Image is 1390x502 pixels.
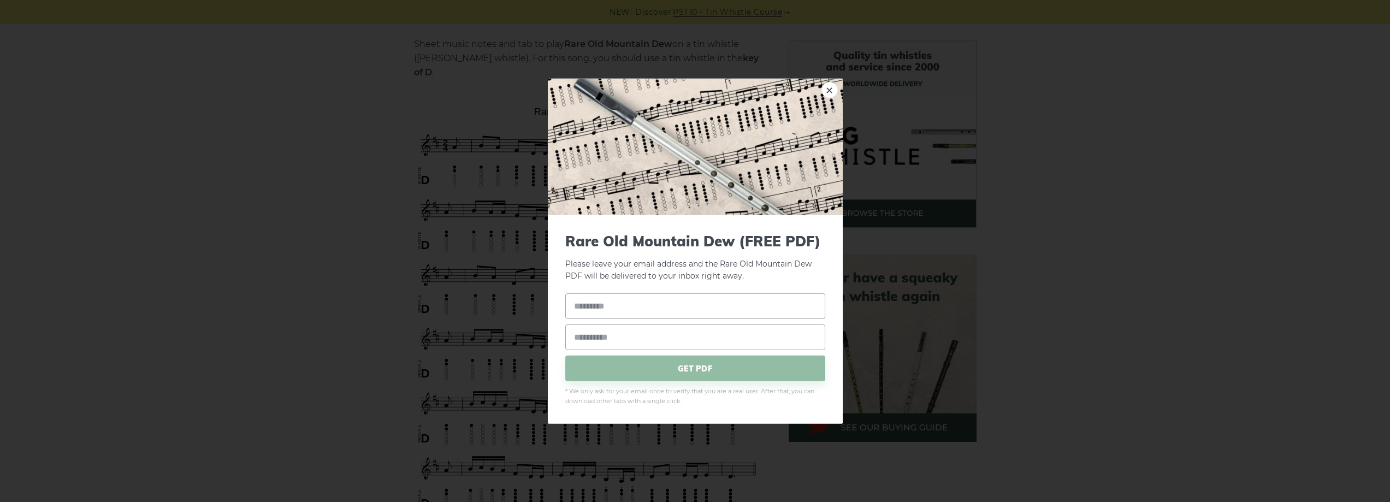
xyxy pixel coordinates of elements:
[821,81,838,98] a: ×
[565,387,825,406] span: * We only ask for your email once to verify that you are a real user. After that, you can downloa...
[565,232,825,282] p: Please leave your email address and the Rare Old Mountain Dew PDF will be delivered to your inbox...
[548,78,843,215] img: Tin Whistle Tab Preview
[565,232,825,249] span: Rare Old Mountain Dew (FREE PDF)
[565,356,825,381] span: GET PDF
